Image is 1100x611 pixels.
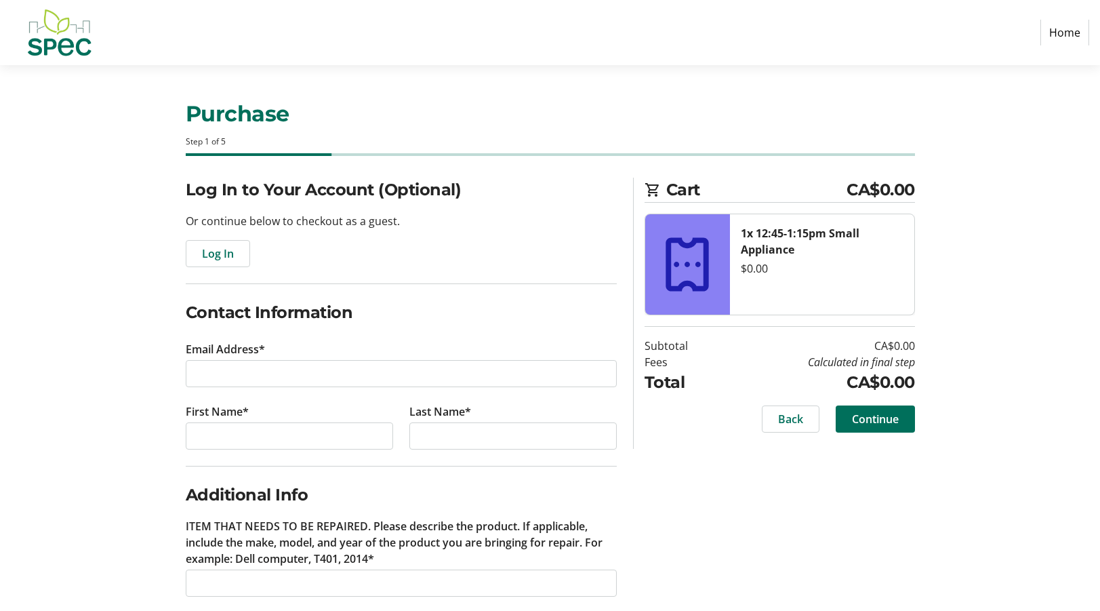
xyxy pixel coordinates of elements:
h2: Additional Info [186,483,617,507]
a: Home [1040,20,1089,45]
strong: 1x 12:45-1:15pm Small Appliance [741,226,859,257]
button: Continue [836,406,915,433]
span: CA$0.00 [847,178,915,202]
label: Email Address* [186,341,265,357]
td: Calculated in final step [722,354,915,370]
h2: Log In to Your Account (Optional) [186,178,617,202]
div: $0.00 [741,260,903,277]
td: Subtotal [645,338,722,354]
label: Last Name* [409,403,471,420]
img: SPEC's Logo [11,5,107,60]
span: Continue [852,411,899,427]
span: Log In [202,245,234,262]
span: Cart [666,178,847,202]
td: Total [645,370,722,395]
button: Log In [186,240,250,267]
td: CA$0.00 [722,338,915,354]
span: Back [778,411,803,427]
div: Step 1 of 5 [186,136,915,148]
h2: Contact Information [186,300,617,325]
p: Or continue below to checkout as a guest. [186,213,617,229]
td: CA$0.00 [722,370,915,395]
label: ITEM THAT NEEDS TO BE REPAIRED. Please describe the product. If applicable, include the make, mod... [186,518,617,567]
button: Back [762,406,819,433]
label: First Name* [186,403,249,420]
td: Fees [645,354,722,370]
h1: Purchase [186,98,915,130]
